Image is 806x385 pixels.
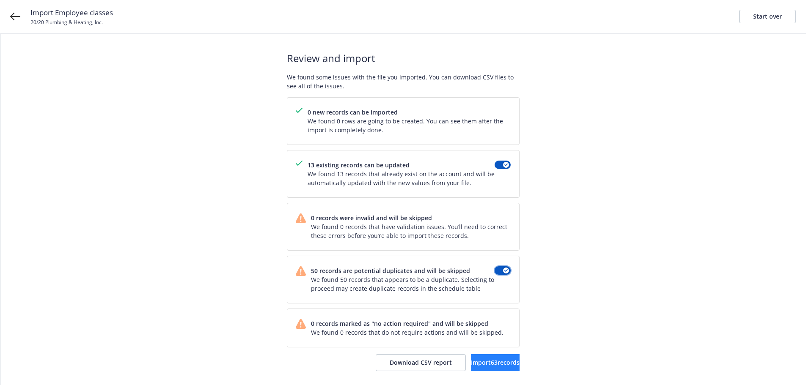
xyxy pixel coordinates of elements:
[30,19,103,26] span: 20/20 Plumbing & Heating, Inc.
[471,354,520,371] button: Import63records
[311,266,495,275] span: 50 records are potential duplicates and will be skipped
[308,169,495,187] span: We found 13 records that already exist on the account and will be automatically updated with the ...
[308,161,495,169] span: 13 existing records can be updated
[287,51,520,66] span: Review and import
[390,358,452,366] span: Download CSV report
[311,319,503,328] span: 0 records marked as "no action required" and will be skipped
[739,10,796,23] a: Start over
[308,108,511,117] span: 0 new records can be imported
[311,328,503,337] span: We found 0 records that do not require actions and will be skipped.
[376,354,466,371] button: Download CSV report
[753,10,782,23] div: Start over
[287,73,520,90] span: We found some issues with the file you imported. You can download CSV files to see all of the iss...
[311,222,511,240] span: We found 0 records that have validation issues. You’ll need to correct these errors before you’re...
[471,358,520,366] span: Import 63 records
[311,213,511,222] span: 0 records were invalid and will be skipped
[30,7,113,18] span: Import Employee classes
[311,275,495,293] span: We found 50 records that appears to be a duplicate. Selecting to proceed may create duplicate rec...
[308,117,511,134] span: We found 0 rows are going to be created. You can see them after the import is completely done.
